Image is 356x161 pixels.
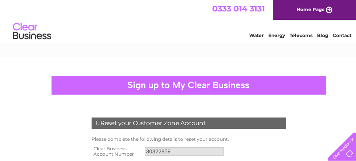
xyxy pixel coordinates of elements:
a: Water [249,32,264,38]
a: Telecoms [290,32,313,38]
th: Clear Business Account Number [90,144,143,159]
img: logo.png [13,20,52,43]
td: Please complete the following details to reset your account. [90,135,288,144]
a: 0333 014 3131 [212,4,265,13]
a: Contact [333,32,351,38]
a: Energy [268,32,285,38]
div: 1. Reset your Customer Zone Account [92,118,286,129]
a: Blog [317,32,328,38]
